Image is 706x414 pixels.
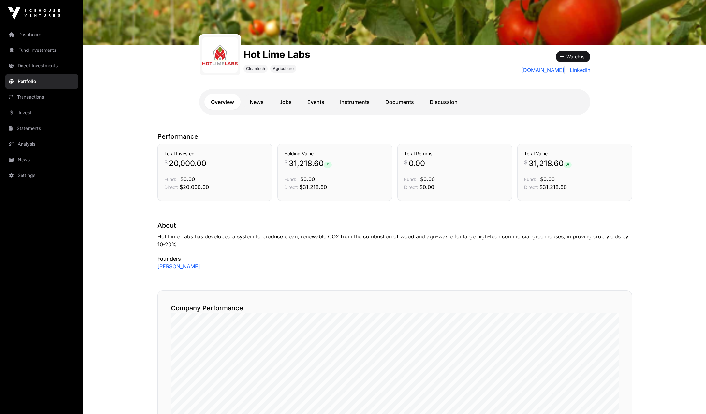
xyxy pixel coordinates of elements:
span: Fund: [164,177,176,182]
a: Documents [379,94,420,110]
a: Statements [5,121,78,136]
span: $0.00 [420,176,435,182]
span: $ [524,158,527,166]
h3: Total Returns [404,150,505,157]
a: Instruments [333,94,376,110]
a: Direct Investments [5,59,78,73]
button: Watchlist [556,51,590,62]
a: Settings [5,168,78,182]
a: Events [301,94,331,110]
p: Performance [157,132,632,141]
span: 0.00 [409,158,425,169]
span: $ [284,158,287,166]
span: Direct: [524,184,538,190]
a: LinkedIn [567,66,590,74]
h3: Total Value [524,150,625,157]
a: Jobs [273,94,298,110]
img: Icehouse Ventures Logo [8,7,60,20]
h2: Company Performance [171,304,619,313]
span: $0.00 [419,184,434,190]
span: $0.00 [180,176,195,182]
p: About [157,221,632,230]
span: Direct: [404,184,418,190]
p: Hot Lime Labs has developed a system to produce clean, renewable CO2 from the combustion of wood ... [157,233,632,248]
span: Fund: [524,177,536,182]
span: $0.00 [540,176,555,182]
iframe: Chat Widget [673,383,706,414]
span: Agriculture [273,66,294,71]
span: Fund: [284,177,296,182]
span: Direct: [284,184,298,190]
span: $20,000.00 [180,184,209,190]
span: $31,218.60 [300,184,327,190]
p: Founders [157,255,632,263]
a: News [243,94,270,110]
h3: Holding Value [284,150,385,157]
span: 20,000.00 [169,158,206,169]
a: [PERSON_NAME] [157,263,200,270]
span: 31,218.60 [289,158,332,169]
a: News [5,152,78,167]
img: hot_lime_labs_logo.jpeg [202,37,238,73]
a: Discussion [423,94,464,110]
h3: Total Invested [164,150,265,157]
a: [DOMAIN_NAME] [521,66,565,74]
a: Transactions [5,90,78,104]
span: Direct: [164,184,178,190]
h1: Hot Lime Labs [243,49,310,60]
a: Dashboard [5,27,78,42]
span: Cleantech [246,66,265,71]
a: Portfolio [5,74,78,89]
a: Invest [5,106,78,120]
span: $ [404,158,407,166]
span: $ [164,158,168,166]
span: 31,218.60 [529,158,572,169]
span: Fund: [404,177,416,182]
a: Overview [204,94,241,110]
a: Fund Investments [5,43,78,57]
nav: Tabs [204,94,585,110]
span: $31,218.60 [539,184,567,190]
a: Analysis [5,137,78,151]
span: $0.00 [300,176,315,182]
